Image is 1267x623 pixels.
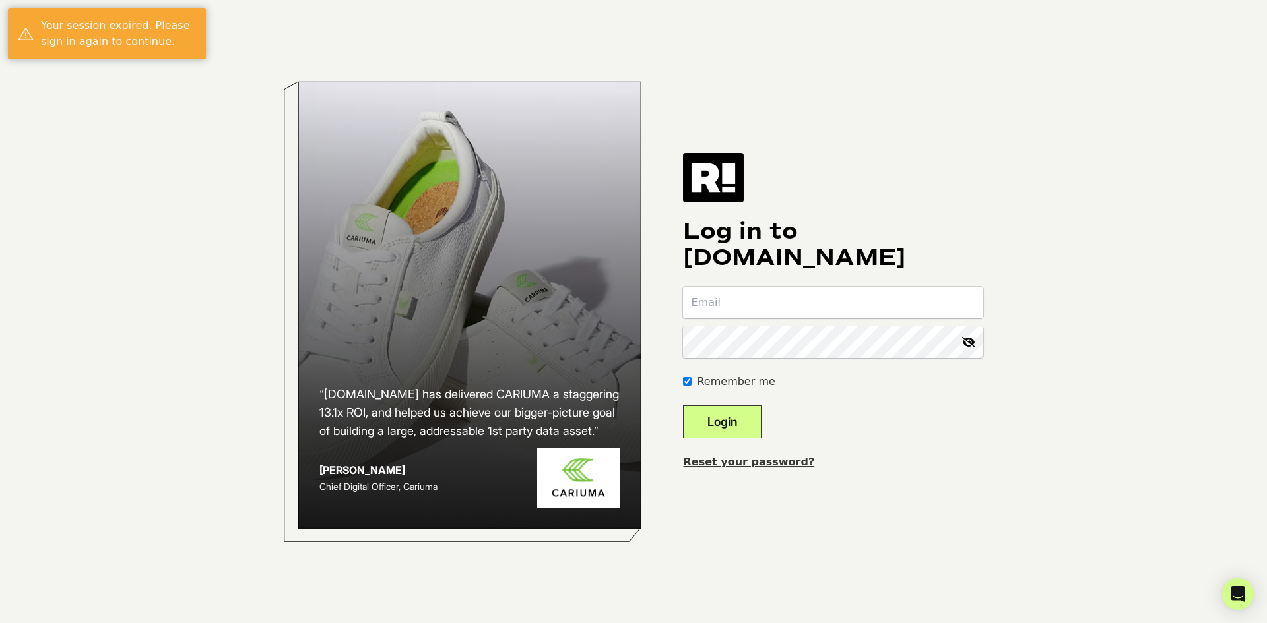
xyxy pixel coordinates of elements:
div: Open Intercom Messenger [1222,578,1254,610]
span: Chief Digital Officer, Cariuma [319,481,438,492]
input: Email [683,287,983,318]
div: Your session expired. Please sign in again to continue. [41,18,196,49]
strong: [PERSON_NAME] [319,463,405,477]
img: Cariuma [537,448,620,508]
a: Reset your password? [683,456,814,468]
button: Login [683,405,762,438]
label: Remember me [697,374,775,390]
h2: “[DOMAIN_NAME] has delivered CARIUMA a staggering 13.1x ROI, and helped us achieve our bigger-pic... [319,385,620,440]
h1: Log in to [DOMAIN_NAME] [683,218,983,271]
img: Retention.com [683,153,744,202]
